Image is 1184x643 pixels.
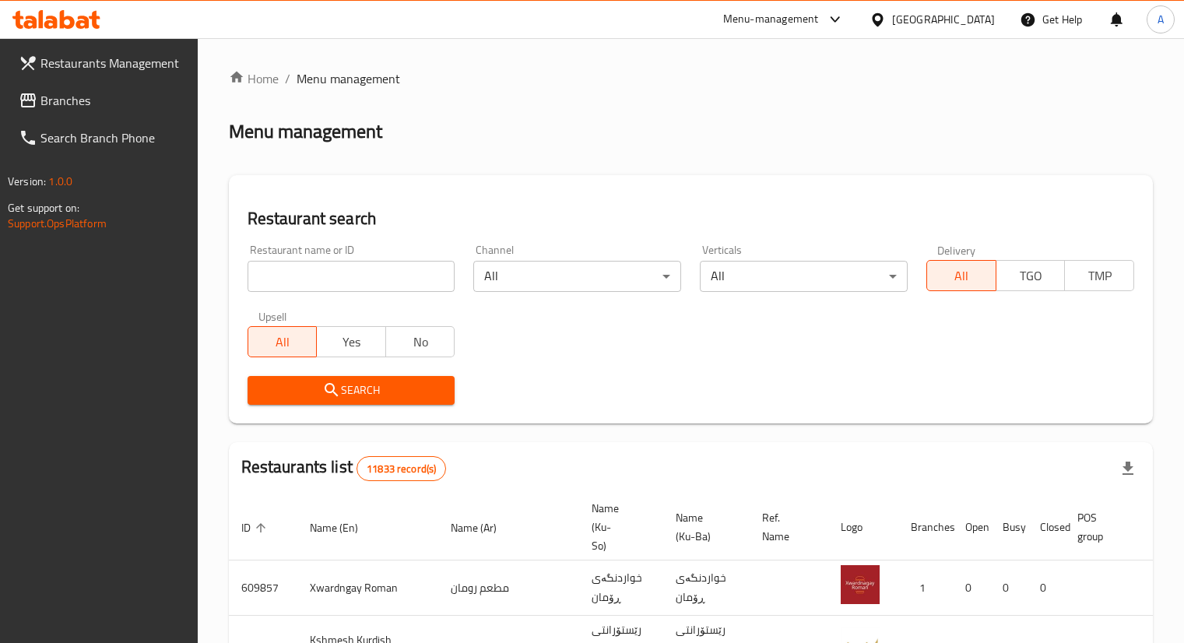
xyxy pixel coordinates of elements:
span: TMP [1071,265,1128,287]
div: Menu-management [723,10,819,29]
a: Restaurants Management [6,44,198,82]
h2: Restaurants list [241,455,447,481]
div: All [473,261,681,292]
span: Get support on: [8,198,79,218]
span: 1.0.0 [48,171,72,191]
button: No [385,326,455,357]
span: Name (Ar) [451,518,517,537]
button: Search [248,376,455,405]
span: Menu management [297,69,400,88]
nav: breadcrumb [229,69,1153,88]
th: Busy [990,494,1028,560]
td: 0 [953,560,990,616]
span: POS group [1077,508,1123,546]
span: Search [260,381,443,400]
span: Ref. Name [762,508,810,546]
li: / [285,69,290,88]
td: 609857 [229,560,297,616]
td: خواردنگەی ڕۆمان [663,560,750,616]
td: Xwardngay Roman [297,560,438,616]
td: 0 [1028,560,1065,616]
th: Branches [898,494,953,560]
span: Yes [323,331,380,353]
th: Logo [828,494,898,560]
span: 11833 record(s) [357,462,445,476]
div: Total records count [357,456,446,481]
span: Restaurants Management [40,54,185,72]
span: No [392,331,449,353]
a: Branches [6,82,198,119]
span: Branches [40,91,185,110]
h2: Menu management [229,119,382,144]
span: TGO [1003,265,1059,287]
a: Support.OpsPlatform [8,213,107,234]
button: All [248,326,318,357]
span: All [255,331,311,353]
span: Name (Ku-So) [592,499,645,555]
div: Export file [1109,450,1147,487]
td: مطعم رومان [438,560,579,616]
span: Name (Ku-Ba) [676,508,731,546]
h2: Restaurant search [248,207,1134,230]
span: All [933,265,990,287]
label: Delivery [937,244,976,255]
td: 1 [898,560,953,616]
input: Search for restaurant name or ID.. [248,261,455,292]
span: ID [241,518,271,537]
button: All [926,260,996,291]
img: Xwardngay Roman [841,565,880,604]
a: Search Branch Phone [6,119,198,156]
button: TMP [1064,260,1134,291]
span: Search Branch Phone [40,128,185,147]
th: Closed [1028,494,1065,560]
span: A [1158,11,1164,28]
a: Home [229,69,279,88]
span: Name (En) [310,518,378,537]
th: Open [953,494,990,560]
label: Upsell [258,311,287,321]
button: Yes [316,326,386,357]
div: All [700,261,908,292]
span: Version: [8,171,46,191]
td: خواردنگەی ڕۆمان [579,560,663,616]
button: TGO [996,260,1066,291]
div: [GEOGRAPHIC_DATA] [892,11,995,28]
td: 0 [990,560,1028,616]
